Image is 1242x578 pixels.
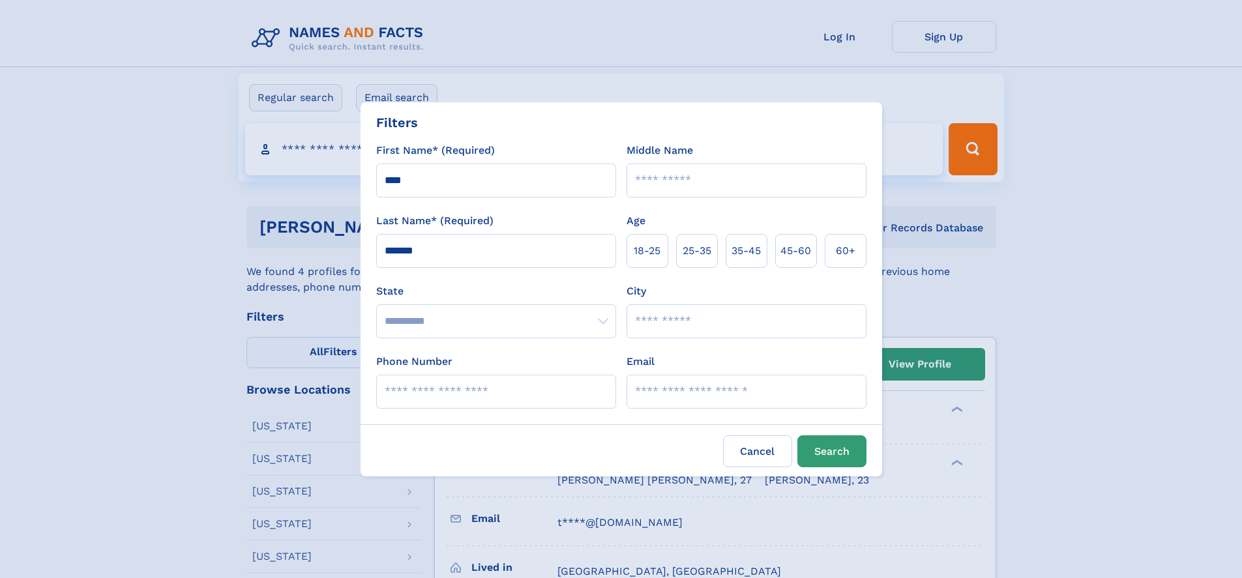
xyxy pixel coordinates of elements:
[683,243,711,259] span: 25‑35
[376,283,616,299] label: State
[723,435,792,467] label: Cancel
[376,354,452,369] label: Phone Number
[627,143,693,158] label: Middle Name
[634,243,660,259] span: 18‑25
[627,213,645,229] label: Age
[797,435,866,467] button: Search
[376,143,495,158] label: First Name* (Required)
[732,243,761,259] span: 35‑45
[627,283,646,299] label: City
[836,243,855,259] span: 60+
[376,213,494,229] label: Last Name* (Required)
[376,113,418,132] div: Filters
[780,243,811,259] span: 45‑60
[627,354,655,369] label: Email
